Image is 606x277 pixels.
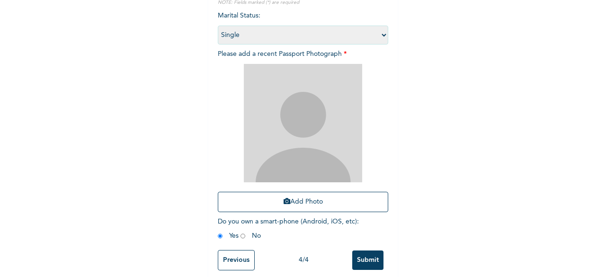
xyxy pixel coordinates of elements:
span: Do you own a smart-phone (Android, iOS, etc) : Yes No [218,218,359,239]
span: Marital Status : [218,12,388,38]
input: Previous [218,250,255,270]
div: 4 / 4 [255,255,352,265]
img: Crop [244,64,362,182]
span: Please add a recent Passport Photograph [218,51,388,217]
input: Submit [352,250,383,270]
button: Add Photo [218,192,388,212]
